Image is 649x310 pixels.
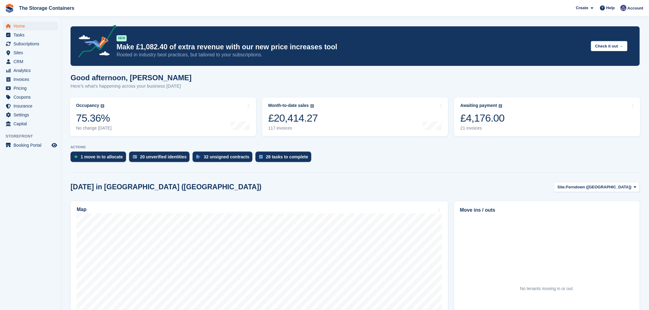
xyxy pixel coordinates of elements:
a: menu [3,22,58,30]
div: 1 move in to allocate [81,154,123,159]
h2: [DATE] in [GEOGRAPHIC_DATA] ([GEOGRAPHIC_DATA]) [71,183,262,191]
a: 32 unsigned contracts [193,152,255,165]
div: £20,414.27 [268,112,318,124]
p: Make £1,082.40 of extra revenue with our new price increases tool [117,43,586,51]
span: Booking Portal [13,141,50,149]
span: Pricing [13,84,50,93]
div: 20 unverified identities [140,154,187,159]
div: No change [DATE] [76,126,112,131]
div: No tenants moving in or out. [520,285,574,292]
a: menu [3,40,58,48]
a: Preview store [51,142,58,149]
a: menu [3,119,58,128]
img: icon-info-grey-7440780725fd019a000dd9b08b2336e03edf1995a4989e88bcd33f0948082b44.svg [499,104,502,108]
a: menu [3,84,58,93]
div: 28 tasks to complete [266,154,308,159]
h2: Map [77,207,86,212]
a: 28 tasks to complete [255,152,314,165]
div: 32 unsigned contracts [204,154,249,159]
img: Dan Excell [620,5,627,11]
h1: Good afternoon, [PERSON_NAME] [71,74,192,82]
h2: Move ins / outs [460,206,634,214]
span: Account [628,5,643,11]
div: Awaiting payment [460,103,497,108]
a: menu [3,141,58,149]
span: Home [13,22,50,30]
span: Tasks [13,31,50,39]
div: Occupancy [76,103,99,108]
div: 21 invoices [460,126,505,131]
span: Help [606,5,615,11]
a: Occupancy 75.36% No change [DATE] [70,97,256,136]
button: Site: Ferndown ([GEOGRAPHIC_DATA]) [554,182,640,192]
img: move_ins_to_allocate_icon-fdf77a2bb77ea45bf5b3d319d69a93e2d87916cf1d5bf7949dd705db3b84f3ca.svg [74,155,78,159]
img: icon-info-grey-7440780725fd019a000dd9b08b2336e03edf1995a4989e88bcd33f0948082b44.svg [310,104,314,108]
a: The Storage Containers [17,3,77,13]
span: CRM [13,57,50,66]
a: 20 unverified identities [129,152,193,165]
span: Storefront [6,133,61,139]
img: task-75834270c22a3079a89374b754ae025e5fb1db73e45f91037f5363f120a921f8.svg [259,155,263,159]
div: NEW [117,35,127,41]
span: Sites [13,48,50,57]
a: Month-to-date sales £20,414.27 117 invoices [262,97,448,136]
a: menu [3,57,58,66]
a: menu [3,102,58,110]
a: 1 move in to allocate [71,152,129,165]
div: £4,176.00 [460,112,505,124]
button: Check it out → [591,41,628,51]
a: menu [3,111,58,119]
span: Capital [13,119,50,128]
span: Insurance [13,102,50,110]
p: Here's what's happening across your business [DATE] [71,83,192,90]
span: Settings [13,111,50,119]
span: Invoices [13,75,50,84]
a: Awaiting payment £4,176.00 21 invoices [454,97,640,136]
span: Site: [558,184,566,190]
img: contract_signature_icon-13c848040528278c33f63329250d36e43548de30e8caae1d1a13099fd9432cc5.svg [196,155,201,159]
img: price-adjustments-announcement-icon-8257ccfd72463d97f412b2fc003d46551f7dbcb40ab6d574587a9cd5c0d94... [73,25,116,60]
div: 75.36% [76,112,112,124]
span: Create [576,5,588,11]
span: Analytics [13,66,50,75]
p: ACTIONS [71,145,640,149]
p: Rooted in industry best practices, but tailored to your subscriptions. [117,51,586,58]
a: menu [3,66,58,75]
a: menu [3,31,58,39]
a: menu [3,48,58,57]
a: menu [3,75,58,84]
span: Subscriptions [13,40,50,48]
div: Month-to-date sales [268,103,309,108]
span: Ferndown ([GEOGRAPHIC_DATA]) [566,184,632,190]
img: stora-icon-8386f47178a22dfd0bd8f6a31ec36ba5ce8667c1dd55bd0f319d3a0aa187defe.svg [5,4,14,13]
a: menu [3,93,58,101]
img: verify_identity-adf6edd0f0f0b5bbfe63781bf79b02c33cf7c696d77639b501bdc392416b5a36.svg [133,155,137,159]
span: Coupons [13,93,50,101]
img: icon-info-grey-7440780725fd019a000dd9b08b2336e03edf1995a4989e88bcd33f0948082b44.svg [101,104,104,108]
div: 117 invoices [268,126,318,131]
